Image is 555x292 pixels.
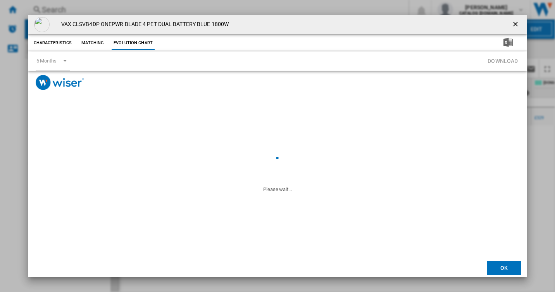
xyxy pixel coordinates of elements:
[487,261,521,275] button: OK
[503,38,513,47] img: excel-24x24.png
[485,54,520,68] button: Download
[34,17,50,32] img: empty.gif
[512,20,521,30] ng-md-icon: getI18NText('BUTTONS.CLOSE_DIALOG')
[28,15,527,278] md-dialog: Product popup
[57,21,229,28] h4: VAX CLSVB4DP ONEPWR BLADE 4 PET DUAL BATTERY BLUE 1800W
[508,17,524,32] button: getI18NText('BUTTONS.CLOSE_DIALOG')
[263,186,292,192] ng-transclude: Please wait...
[112,36,155,50] button: Evolution chart
[36,58,57,64] div: 6 Months
[491,36,525,50] button: Download in Excel
[32,36,74,50] button: Characteristics
[76,36,110,50] button: Matching
[36,75,84,90] img: logo_wiser_300x94.png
